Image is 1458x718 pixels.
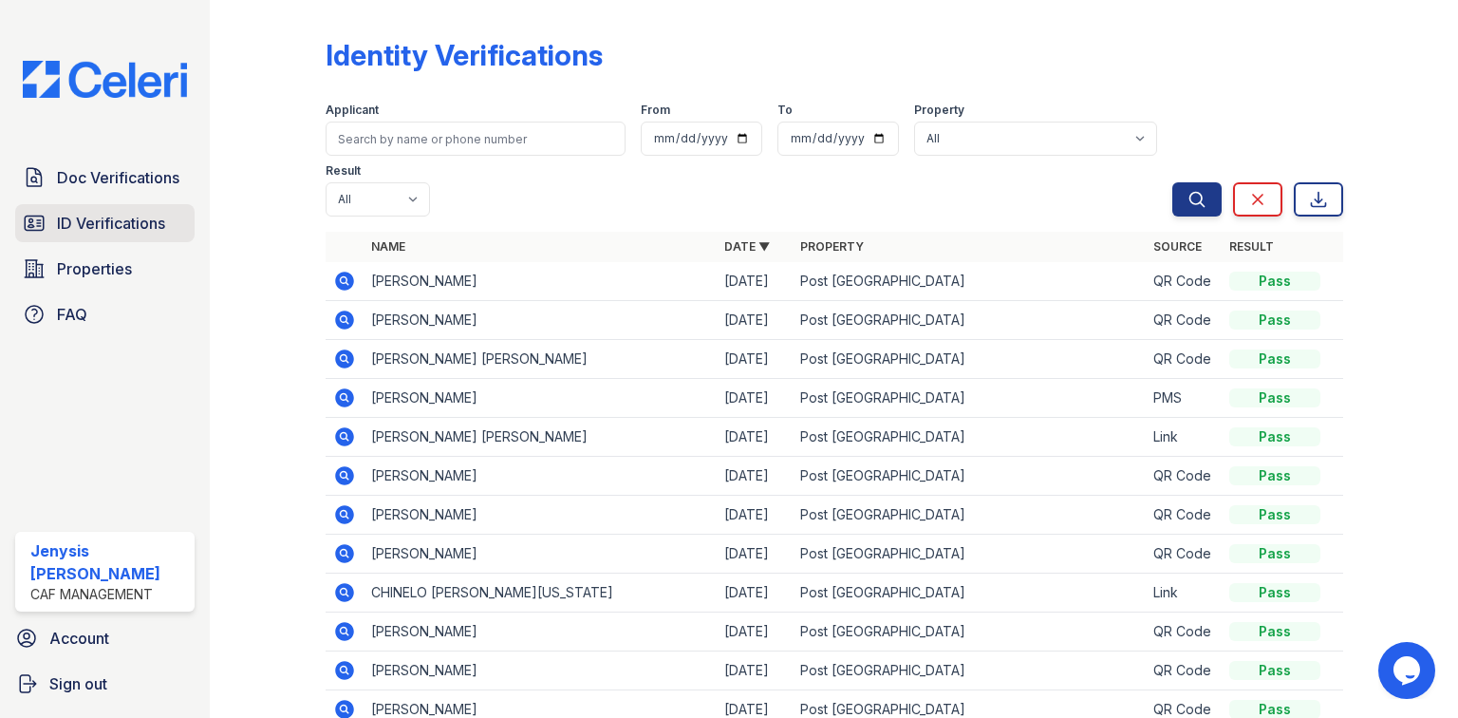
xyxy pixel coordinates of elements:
[30,539,187,585] div: Jenysis [PERSON_NAME]
[1146,262,1222,301] td: QR Code
[1229,272,1320,291] div: Pass
[793,496,1146,535] td: Post [GEOGRAPHIC_DATA]
[717,574,793,613] td: [DATE]
[364,574,717,613] td: CHINELO [PERSON_NAME][US_STATE]
[717,340,793,379] td: [DATE]
[326,103,379,118] label: Applicant
[371,239,405,254] a: Name
[717,535,793,574] td: [DATE]
[15,159,195,197] a: Doc Verifications
[1229,544,1320,563] div: Pass
[1146,340,1222,379] td: QR Code
[641,103,670,118] label: From
[1229,622,1320,641] div: Pass
[364,613,717,652] td: [PERSON_NAME]
[1229,311,1320,330] div: Pass
[1229,583,1320,602] div: Pass
[326,163,361,179] label: Result
[1229,505,1320,524] div: Pass
[8,665,202,703] a: Sign out
[57,257,132,280] span: Properties
[57,166,179,189] span: Doc Verifications
[717,262,793,301] td: [DATE]
[1146,301,1222,340] td: QR Code
[793,457,1146,496] td: Post [GEOGRAPHIC_DATA]
[717,457,793,496] td: [DATE]
[57,303,87,326] span: FAQ
[15,295,195,333] a: FAQ
[49,672,107,695] span: Sign out
[793,379,1146,418] td: Post [GEOGRAPHIC_DATA]
[717,496,793,535] td: [DATE]
[1146,613,1222,652] td: QR Code
[1146,379,1222,418] td: PMS
[914,103,964,118] label: Property
[364,457,717,496] td: [PERSON_NAME]
[1378,642,1439,699] iframe: chat widget
[717,652,793,690] td: [DATE]
[364,340,717,379] td: [PERSON_NAME] [PERSON_NAME]
[793,262,1146,301] td: Post [GEOGRAPHIC_DATA]
[1229,239,1274,254] a: Result
[717,301,793,340] td: [DATE]
[1146,496,1222,535] td: QR Code
[793,535,1146,574] td: Post [GEOGRAPHIC_DATA]
[30,585,187,604] div: CAF Management
[364,262,717,301] td: [PERSON_NAME]
[364,379,717,418] td: [PERSON_NAME]
[15,204,195,242] a: ID Verifications
[793,418,1146,457] td: Post [GEOGRAPHIC_DATA]
[364,301,717,340] td: [PERSON_NAME]
[15,250,195,288] a: Properties
[1153,239,1202,254] a: Source
[364,535,717,574] td: [PERSON_NAME]
[793,652,1146,690] td: Post [GEOGRAPHIC_DATA]
[1229,350,1320,368] div: Pass
[1229,427,1320,446] div: Pass
[364,418,717,457] td: [PERSON_NAME] [PERSON_NAME]
[800,239,864,254] a: Property
[717,379,793,418] td: [DATE]
[724,239,770,254] a: Date ▼
[57,212,165,235] span: ID Verifications
[1146,652,1222,690] td: QR Code
[793,301,1146,340] td: Post [GEOGRAPHIC_DATA]
[793,340,1146,379] td: Post [GEOGRAPHIC_DATA]
[1146,457,1222,496] td: QR Code
[777,103,793,118] label: To
[793,613,1146,652] td: Post [GEOGRAPHIC_DATA]
[364,652,717,690] td: [PERSON_NAME]
[717,418,793,457] td: [DATE]
[8,61,202,98] img: CE_Logo_Blue-a8612792a0a2168367f1c8372b55b34899dd931a85d93a1a3d3e32e68fde9ad4.png
[717,613,793,652] td: [DATE]
[1229,661,1320,680] div: Pass
[1146,535,1222,574] td: QR Code
[326,38,603,72] div: Identity Verifications
[1229,466,1320,485] div: Pass
[364,496,717,535] td: [PERSON_NAME]
[1146,418,1222,457] td: Link
[49,627,109,650] span: Account
[326,122,626,156] input: Search by name or phone number
[1146,574,1222,613] td: Link
[1229,388,1320,407] div: Pass
[793,574,1146,613] td: Post [GEOGRAPHIC_DATA]
[8,619,202,657] a: Account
